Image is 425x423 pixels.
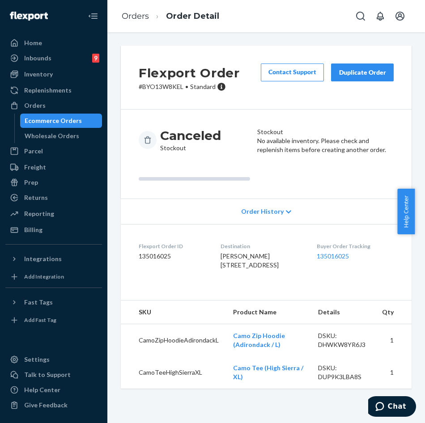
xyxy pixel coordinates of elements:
[5,83,102,97] a: Replenishments
[5,67,102,81] a: Inventory
[24,86,72,95] div: Replenishments
[257,127,394,136] header: Stockout
[317,252,349,260] a: 135016025
[5,270,102,284] a: Add Integration
[317,242,394,250] dt: Buyer Order Tracking
[139,63,240,82] h2: Flexport Order
[233,332,285,348] a: Camo Zip Hoodie (Adirondack / L)
[24,54,51,63] div: Inbounds
[391,7,409,25] button: Open account menu
[84,7,102,25] button: Close Navigation
[10,12,48,21] img: Flexport logo
[20,129,102,143] a: Wholesale Orders
[122,11,149,21] a: Orders
[121,300,226,324] th: SKU
[24,193,48,202] div: Returns
[24,385,60,394] div: Help Center
[221,242,302,250] dt: Destination
[233,364,303,381] a: Camo Tee (High Sierra / XL)
[24,355,50,364] div: Settings
[190,83,216,90] span: Standard
[25,116,82,125] div: Ecommerce Orders
[115,3,226,30] ol: breadcrumbs
[24,273,64,280] div: Add Integration
[24,225,42,234] div: Billing
[5,383,102,397] a: Help Center
[24,101,46,110] div: Orders
[139,252,206,261] dd: 135016025
[318,331,368,349] div: DSKU: DHWKW8YR6J3
[160,127,221,144] h3: Canceled
[5,98,102,113] a: Orders
[24,316,56,324] div: Add Fast Tag
[221,252,279,269] span: [PERSON_NAME] [STREET_ADDRESS]
[24,298,53,307] div: Fast Tags
[24,178,38,187] div: Prep
[166,11,219,21] a: Order Detail
[5,190,102,205] a: Returns
[261,63,324,81] a: Contact Support
[318,364,368,381] div: DSKU: DUP9K3LBA8S
[375,300,412,324] th: Qty
[24,370,71,379] div: Talk to Support
[160,127,221,152] div: Stockout
[331,63,394,81] button: Duplicate Order
[121,324,226,357] td: CamoZipHoodieAdirondackL
[5,295,102,309] button: Fast Tags
[121,356,226,389] td: CamoTeeHighSierraXL
[226,300,311,324] th: Product Name
[352,7,370,25] button: Open Search Box
[375,324,412,357] td: 1
[24,209,54,218] div: Reporting
[5,51,102,65] a: Inbounds9
[311,300,375,324] th: Details
[5,207,102,221] a: Reporting
[24,38,42,47] div: Home
[5,352,102,367] a: Settings
[5,36,102,50] a: Home
[5,160,102,174] a: Freight
[397,189,415,234] button: Help Center
[24,401,68,410] div: Give Feedback
[92,54,99,63] div: 9
[20,114,102,128] a: Ecommerce Orders
[5,144,102,158] a: Parcel
[139,242,206,250] dt: Flexport Order ID
[24,70,53,79] div: Inventory
[139,82,240,91] p: # BYO13W8KEL
[257,136,394,154] p: No available inventory. Please check and replenish items before creating another order.
[241,207,284,216] span: Order History
[339,68,386,77] div: Duplicate Order
[375,356,412,389] td: 1
[5,313,102,327] a: Add Fast Tag
[24,254,62,263] div: Integrations
[368,396,416,419] iframe: Opens a widget where you can chat to one of our agents
[5,368,102,382] button: Talk to Support
[5,398,102,412] button: Give Feedback
[5,252,102,266] button: Integrations
[24,163,46,172] div: Freight
[24,147,43,156] div: Parcel
[185,83,188,90] span: •
[5,175,102,190] a: Prep
[25,131,79,140] div: Wholesale Orders
[5,223,102,237] a: Billing
[371,7,389,25] button: Open notifications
